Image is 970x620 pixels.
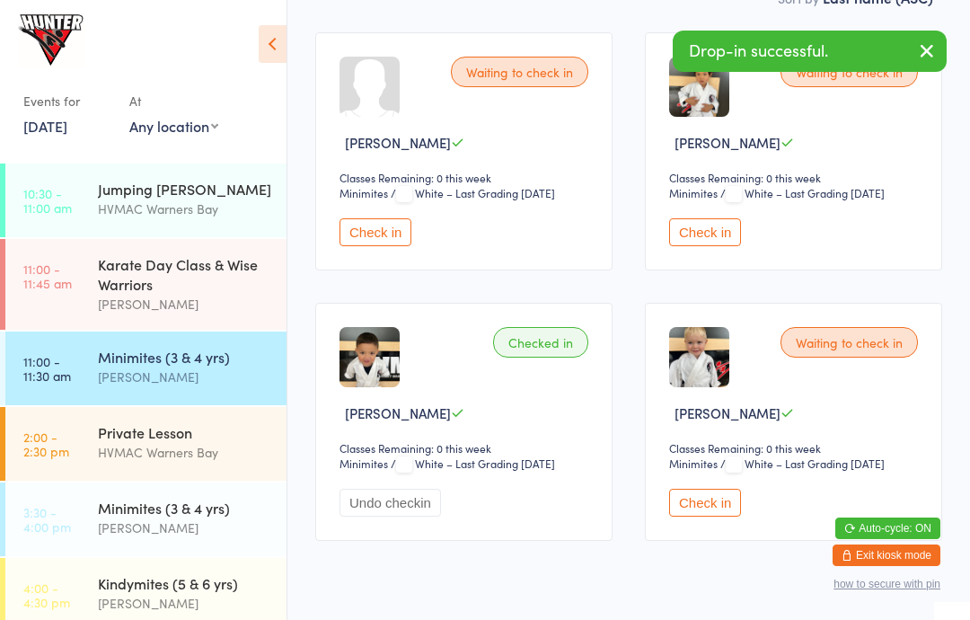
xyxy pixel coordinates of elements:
time: 2:00 - 2:30 pm [23,430,69,458]
div: Kindymites (5 & 6 yrs) [98,573,271,593]
div: [PERSON_NAME] [98,367,271,387]
div: HVMAC Warners Bay [98,442,271,463]
img: image1752555957.png [669,57,729,117]
a: 2:00 -2:30 pmPrivate LessonHVMAC Warners Bay [5,407,287,481]
button: Check in [339,218,411,246]
img: image1750726597.png [339,327,400,387]
div: Classes Remaining: 0 this week [669,170,923,185]
button: Check in [669,489,741,517]
div: Events for [23,86,111,116]
div: Minimites [669,456,718,471]
a: 3:30 -4:00 pmMinimites (3 & 4 yrs)[PERSON_NAME] [5,483,287,556]
div: Checked in [493,327,588,358]
div: Waiting to check in [780,327,918,358]
div: [PERSON_NAME] [98,593,271,614]
div: Waiting to check in [451,57,588,87]
time: 3:30 - 4:00 pm [23,505,71,534]
span: [PERSON_NAME] [675,403,780,422]
div: Minimites [339,456,388,471]
span: [PERSON_NAME] [345,133,451,152]
span: / White – Last Grading [DATE] [720,185,885,200]
img: Hunter Valley Martial Arts Centre Warners Bay [18,13,85,68]
span: / White – Last Grading [DATE] [720,456,885,471]
span: / White – Last Grading [DATE] [391,185,555,200]
button: Auto-cycle: ON [835,518,940,539]
div: [PERSON_NAME] [98,294,271,314]
div: Waiting to check in [780,57,918,87]
div: At [129,86,218,116]
img: image1750726672.png [669,327,729,387]
time: 4:00 - 4:30 pm [23,580,70,609]
div: Minimites [339,185,388,200]
button: Exit kiosk mode [833,545,940,566]
div: Any location [129,116,218,136]
span: [PERSON_NAME] [345,403,451,422]
time: 10:30 - 11:00 am [23,186,72,215]
time: 11:00 - 11:45 am [23,261,72,290]
a: 11:00 -11:45 amKarate Day Class & Wise Warriors[PERSON_NAME] [5,239,287,330]
div: Minimites [669,185,718,200]
time: 11:00 - 11:30 am [23,354,71,383]
div: [PERSON_NAME] [98,518,271,538]
a: [DATE] [23,116,67,136]
button: how to secure with pin [833,578,940,590]
div: Private Lesson [98,422,271,442]
button: Check in [669,218,741,246]
button: Undo checkin [339,489,441,517]
div: Minimites (3 & 4 yrs) [98,498,271,518]
div: Minimites (3 & 4 yrs) [98,347,271,367]
span: [PERSON_NAME] [675,133,780,152]
div: Karate Day Class & Wise Warriors [98,254,271,294]
div: Drop-in successful. [673,31,947,72]
div: Classes Remaining: 0 this week [339,440,594,456]
div: HVMAC Warners Bay [98,199,271,219]
span: / White – Last Grading [DATE] [391,456,555,471]
a: 10:30 -11:00 amJumping [PERSON_NAME]HVMAC Warners Bay [5,164,287,237]
a: 11:00 -11:30 amMinimites (3 & 4 yrs)[PERSON_NAME] [5,332,287,405]
div: Classes Remaining: 0 this week [669,440,923,456]
div: Jumping [PERSON_NAME] [98,179,271,199]
div: Classes Remaining: 0 this week [339,170,594,185]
